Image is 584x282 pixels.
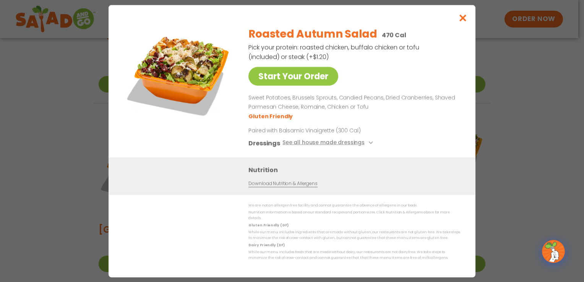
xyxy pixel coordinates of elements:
[248,67,338,86] a: Start Your Order
[248,42,420,62] p: Pick your protein: roasted chicken, buffalo chicken or tofu (included) or steak (+$1.20)
[248,222,288,227] strong: Gluten Friendly (GF)
[248,209,460,221] p: Nutrition information is based on our standard recipes and portion sizes. Click Nutrition & Aller...
[282,138,375,147] button: See all house made dressings
[126,20,233,127] img: Featured product photo for Roasted Autumn Salad
[451,5,475,31] button: Close modal
[248,229,460,241] p: While our menu includes ingredients that are made without gluten, our restaurants are not gluten ...
[248,203,460,208] p: We are not an allergen free facility and cannot guarantee the absence of allergens in our foods.
[248,138,280,147] h3: Dressings
[248,180,317,187] a: Download Nutrition & Allergens
[248,126,390,134] p: Paired with Balsamic Vinaigrette (300 Cal)
[248,93,457,112] p: Sweet Potatoes, Brussels Sprouts, Candied Pecans, Dried Cranberries, Shaved Parmesan Cheese, Roma...
[248,26,377,42] h2: Roasted Autumn Salad
[248,112,294,120] li: Gluten Friendly
[382,30,406,40] p: 470 Cal
[543,241,564,262] img: wpChatIcon
[248,165,464,174] h3: Nutrition
[248,242,284,247] strong: Dairy Friendly (DF)
[248,249,460,261] p: While our menu includes foods that are made without dairy, our restaurants are not dairy free. We...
